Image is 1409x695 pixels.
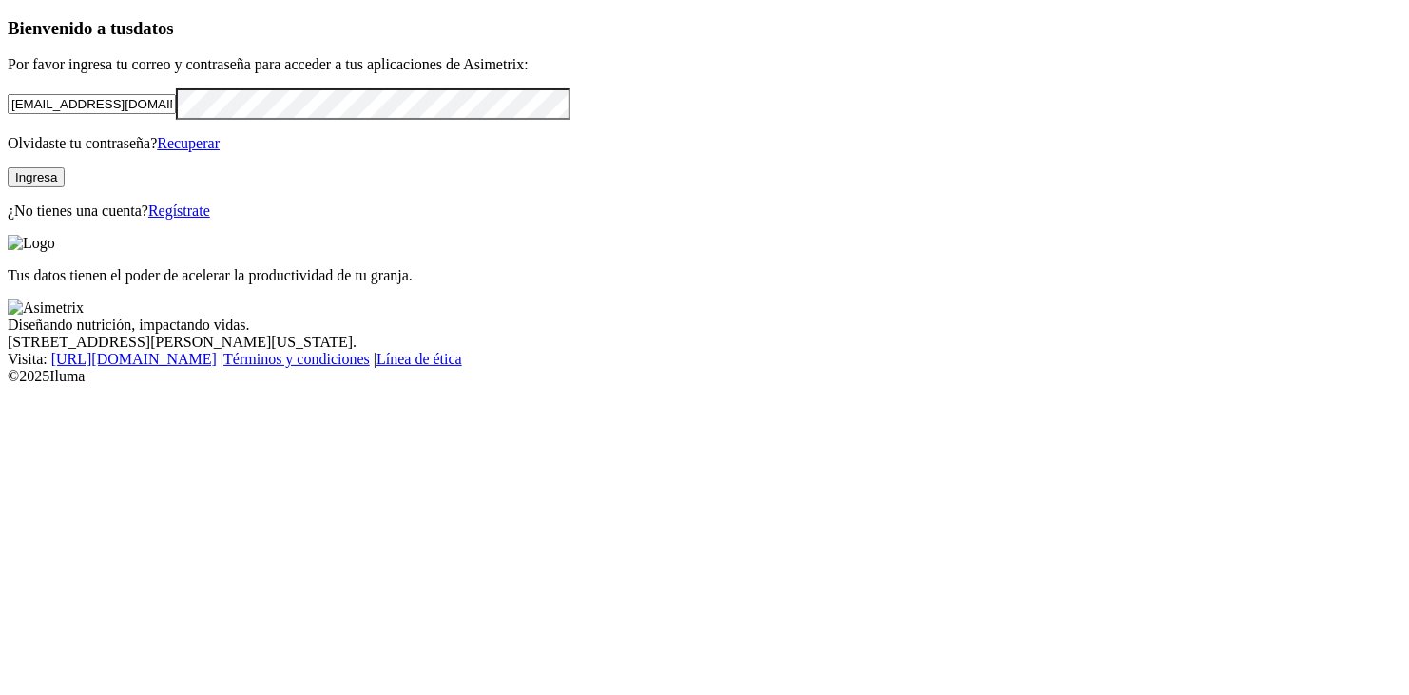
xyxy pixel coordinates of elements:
a: Recuperar [157,135,220,151]
button: Ingresa [8,167,65,187]
input: Tu correo [8,94,176,114]
p: ¿No tienes una cuenta? [8,203,1401,220]
div: Visita : | | [8,351,1401,368]
a: Regístrate [148,203,210,219]
p: Olvidaste tu contraseña? [8,135,1401,152]
a: Términos y condiciones [223,351,370,367]
span: datos [133,18,174,38]
p: Tus datos tienen el poder de acelerar la productividad de tu granja. [8,267,1401,284]
div: Diseñando nutrición, impactando vidas. [8,317,1401,334]
h3: Bienvenido a tus [8,18,1401,39]
p: Por favor ingresa tu correo y contraseña para acceder a tus aplicaciones de Asimetrix: [8,56,1401,73]
img: Asimetrix [8,299,84,317]
a: Línea de ética [376,351,462,367]
img: Logo [8,235,55,252]
a: [URL][DOMAIN_NAME] [51,351,217,367]
div: [STREET_ADDRESS][PERSON_NAME][US_STATE]. [8,334,1401,351]
div: © 2025 Iluma [8,368,1401,385]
